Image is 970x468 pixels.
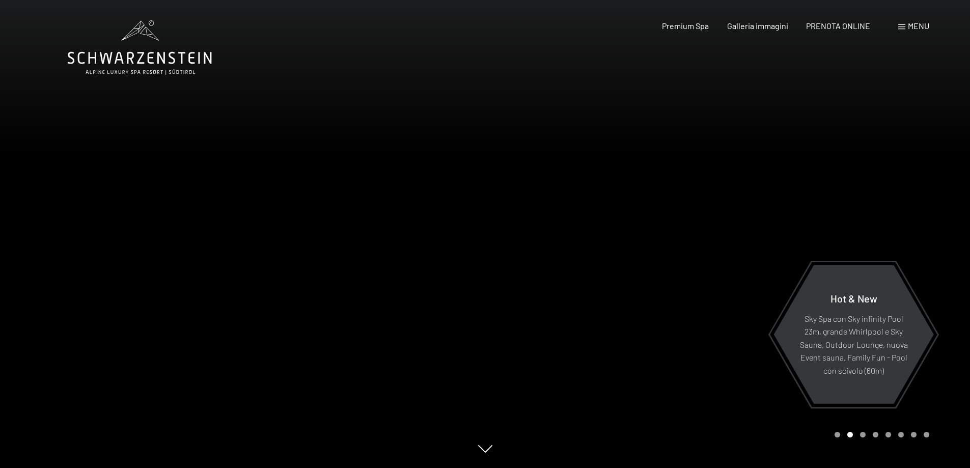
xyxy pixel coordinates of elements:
div: Carousel Page 1 [835,432,840,437]
div: Carousel Page 6 [898,432,904,437]
span: Hot & New [830,292,877,304]
div: Carousel Page 4 [873,432,878,437]
a: Premium Spa [662,21,709,31]
a: Hot & New Sky Spa con Sky infinity Pool 23m, grande Whirlpool e Sky Sauna, Outdoor Lounge, nuova ... [773,264,934,404]
p: Sky Spa con Sky infinity Pool 23m, grande Whirlpool e Sky Sauna, Outdoor Lounge, nuova Event saun... [798,312,909,377]
div: Carousel Page 7 [911,432,917,437]
div: Carousel Pagination [831,432,929,437]
a: Galleria immagini [727,21,788,31]
div: Carousel Page 5 [885,432,891,437]
div: Carousel Page 8 [924,432,929,437]
div: Carousel Page 3 [860,432,866,437]
div: Carousel Page 2 (Current Slide) [847,432,853,437]
span: Menu [908,21,929,31]
a: PRENOTA ONLINE [806,21,870,31]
